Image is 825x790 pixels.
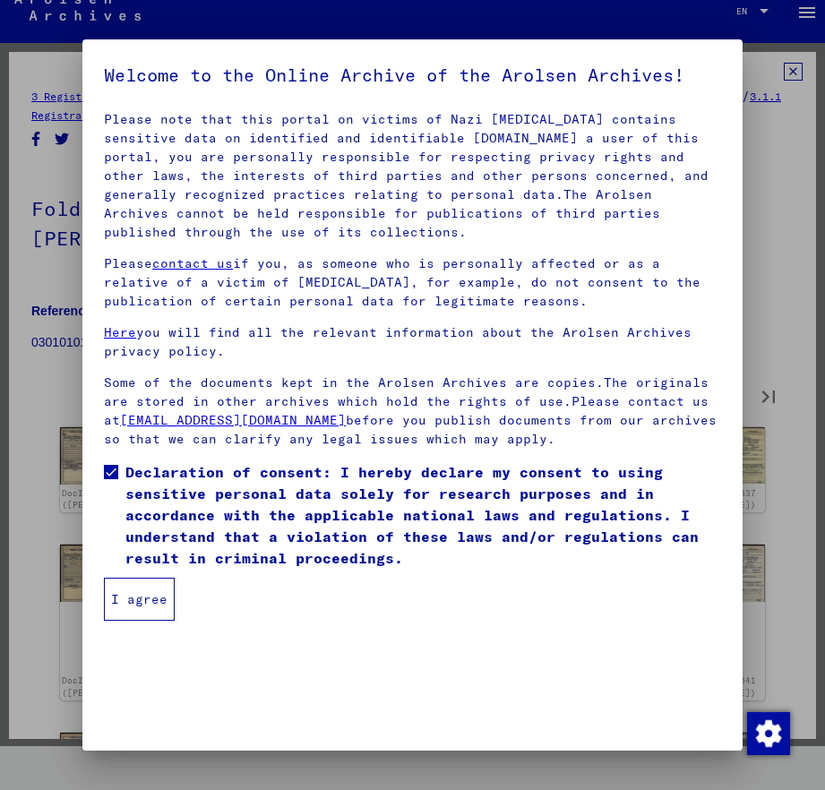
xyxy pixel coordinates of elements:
[104,374,721,449] p: Some of the documents kept in the Arolsen Archives are copies.The originals are stored in other a...
[152,255,233,271] a: contact us
[104,323,721,361] p: you will find all the relevant information about the Arolsen Archives privacy policy.
[104,254,721,311] p: Please if you, as someone who is personally affected or as a relative of a victim of [MEDICAL_DAT...
[120,412,346,428] a: [EMAIL_ADDRESS][DOMAIN_NAME]
[104,578,175,621] button: I agree
[747,712,790,755] img: Change consent
[104,61,721,90] h5: Welcome to the Online Archive of the Arolsen Archives!
[104,110,721,242] p: Please note that this portal on victims of Nazi [MEDICAL_DATA] contains sensitive data on identif...
[125,461,721,569] span: Declaration of consent: I hereby declare my consent to using sensitive personal data solely for r...
[746,711,789,754] div: Change consent
[104,324,136,340] a: Here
